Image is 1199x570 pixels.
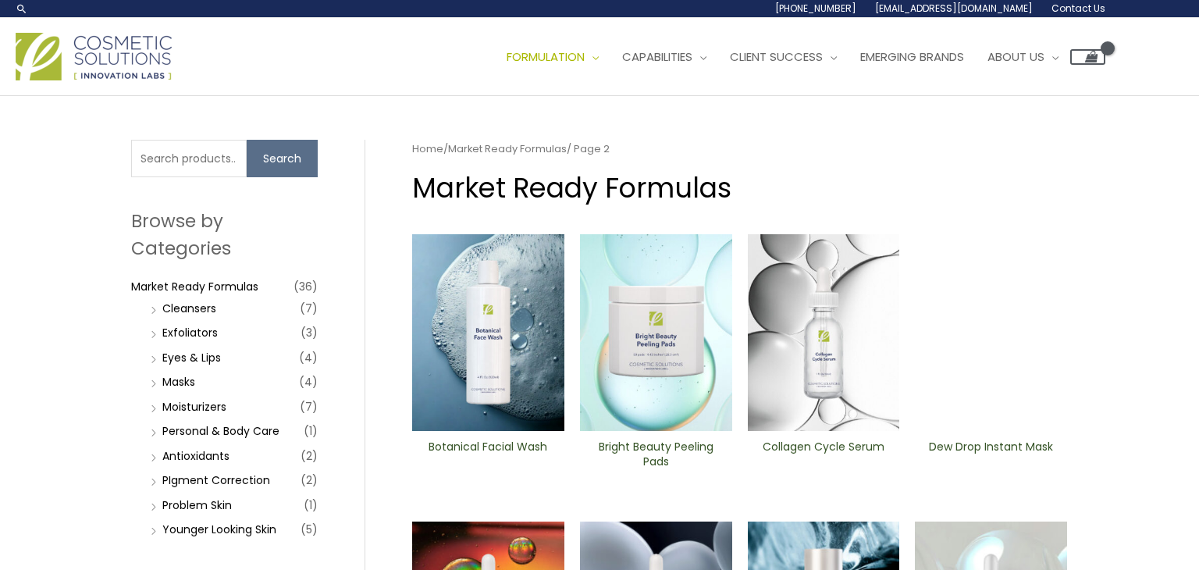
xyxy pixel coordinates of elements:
[860,48,964,65] span: Emerging Brands
[300,297,318,319] span: (7)
[412,234,564,431] img: Botanical Facial Wash
[425,440,551,469] h2: Botanical Facial Wash
[162,399,226,415] a: Moisturizers
[294,276,318,297] span: (36)
[162,497,232,513] a: Problem Skin
[162,522,276,537] a: Younger Looking Skin
[162,325,218,340] a: Exfoliators
[162,350,221,365] a: Eyes & Lips
[301,518,318,540] span: (5)
[748,234,900,431] img: Collagen Cycle Serum
[162,423,279,439] a: Personal & Body Care
[849,34,976,80] a: Emerging Brands
[301,322,318,344] span: (3)
[495,34,610,80] a: Formulation
[162,301,216,316] a: Cleansers
[1051,2,1105,15] span: Contact Us
[775,2,856,15] span: [PHONE_NUMBER]
[593,440,719,469] h2: Bright Beauty Peeling Pads
[507,48,585,65] span: Formulation
[162,374,195,390] a: Masks
[448,141,567,156] a: Market Ready Formulas
[928,440,1054,475] a: Dew Drop Instant Mask
[301,469,318,491] span: (2)
[730,48,823,65] span: Client Success
[593,440,719,475] a: Bright Beauty Peeling Pads
[162,448,229,464] a: Antioxidants
[483,34,1105,80] nav: Site Navigation
[760,440,886,469] h2: Collagen Cycle Serum
[412,141,443,156] a: Home
[976,34,1070,80] a: About Us
[301,445,318,467] span: (2)
[987,48,1044,65] span: About Us
[928,440,1054,469] h2: Dew Drop Instant Mask
[622,48,692,65] span: Capabilities
[760,440,886,475] a: Collagen Cycle Serum
[425,440,551,475] a: Botanical Facial Wash
[16,33,172,80] img: Cosmetic Solutions Logo
[610,34,718,80] a: Capabilities
[299,371,318,393] span: (4)
[412,140,1067,159] nav: Breadcrumb
[875,2,1033,15] span: [EMAIL_ADDRESS][DOMAIN_NAME]
[131,279,258,294] a: Market Ready Formulas
[412,169,1067,207] h1: Market Ready Formulas
[162,472,270,488] a: PIgment Correction
[131,208,318,261] h2: Browse by Categories
[1070,49,1105,65] a: View Shopping Cart, empty
[915,234,1067,431] img: Dew Drop Instant Mask
[16,2,28,15] a: Search icon link
[299,347,318,369] span: (4)
[247,140,318,177] button: Search
[131,140,247,177] input: Search products…
[300,396,318,418] span: (7)
[718,34,849,80] a: Client Success
[304,420,318,442] span: (1)
[580,234,732,431] img: Bright Beauty Peeling Pads
[304,494,318,516] span: (1)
